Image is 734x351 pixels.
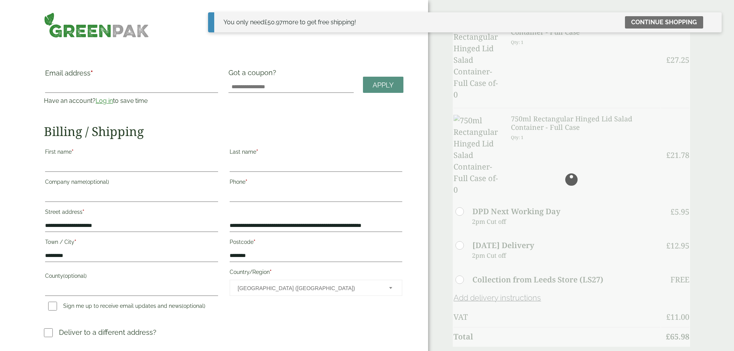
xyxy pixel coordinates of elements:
[91,69,93,77] abbr: required
[182,303,205,309] span: (optional)
[245,179,247,185] abbr: required
[45,207,218,220] label: Street address
[45,237,218,250] label: Town / City
[45,270,218,284] label: County
[230,237,402,250] label: Postcode
[373,81,394,89] span: Apply
[45,146,218,160] label: First name
[238,280,379,296] span: United Kingdom (UK)
[72,149,74,155] abbr: required
[230,267,402,280] label: Country/Region
[48,302,57,311] input: Sign me up to receive email updates and news(optional)
[363,77,403,93] a: Apply
[230,146,402,160] label: Last name
[44,96,219,106] p: Have an account? to save time
[230,176,402,190] label: Phone
[228,69,279,81] label: Got a coupon?
[45,176,218,190] label: Company name
[254,239,255,245] abbr: required
[230,280,402,296] span: Country/Region
[82,209,84,215] abbr: required
[44,12,149,38] img: GreenPak Supplies
[63,273,87,279] span: (optional)
[96,97,113,104] a: Log in
[45,70,218,81] label: Email address
[270,269,272,275] abbr: required
[74,239,76,245] abbr: required
[264,18,283,26] span: 50.97
[86,179,109,185] span: (optional)
[223,18,356,27] div: You only need more to get free shipping!
[44,124,403,139] h2: Billing / Shipping
[45,303,208,311] label: Sign me up to receive email updates and news
[256,149,258,155] abbr: required
[625,16,703,29] a: Continue shopping
[264,18,267,26] span: £
[59,327,156,338] p: Deliver to a different address?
